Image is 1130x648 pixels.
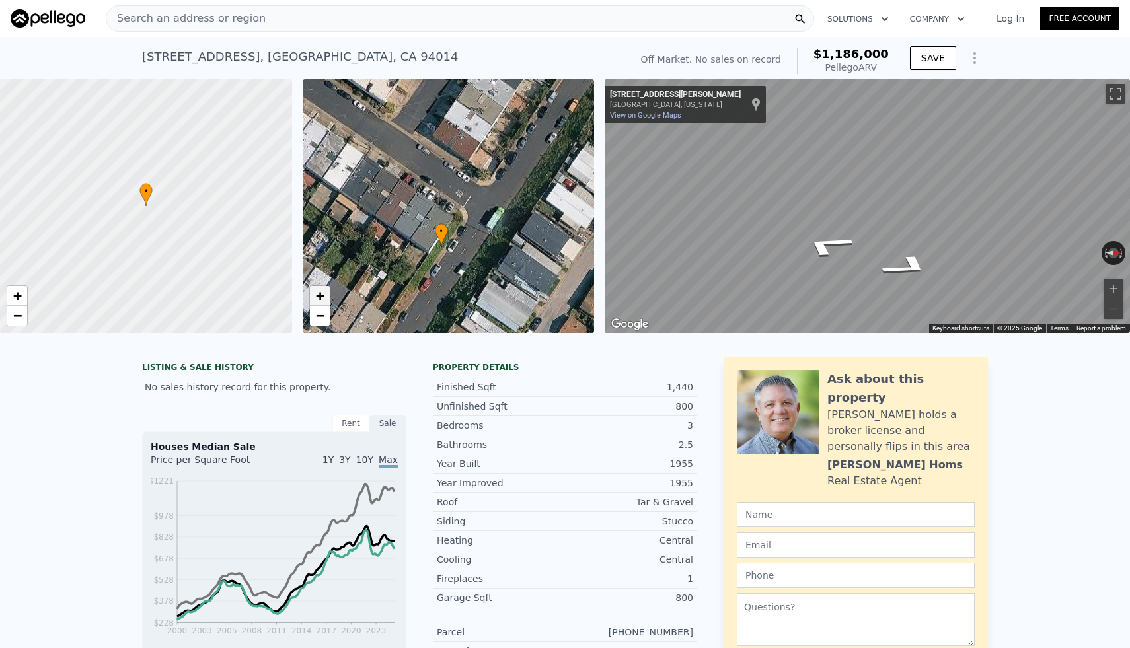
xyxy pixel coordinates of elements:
[1104,279,1123,299] button: Zoom in
[310,306,330,326] a: Zoom out
[437,476,565,489] div: Year Improved
[605,79,1130,333] div: Map
[610,90,741,100] div: [STREET_ADDRESS][PERSON_NAME]
[151,453,274,474] div: Price per Square Foot
[608,316,652,333] img: Google
[437,380,565,394] div: Finished Sqft
[1050,324,1069,332] a: Terms (opens in new tab)
[827,407,975,454] div: [PERSON_NAME] holds a broker license and personally flips in this area
[827,457,963,473] div: [PERSON_NAME] Homs
[266,626,287,635] tspan: 2011
[1119,241,1126,265] button: Rotate clockwise
[1076,324,1126,332] a: Report a problem
[315,287,324,304] span: +
[737,502,975,527] input: Name
[433,362,697,373] div: Property details
[7,286,27,306] a: Zoom in
[565,626,693,639] div: [PHONE_NUMBER]
[961,45,988,71] button: Show Options
[565,534,693,547] div: Central
[167,626,188,635] tspan: 2000
[1040,7,1119,30] a: Free Account
[192,626,212,635] tspan: 2003
[813,47,889,61] span: $1,186,000
[153,575,174,585] tspan: $528
[910,46,956,70] button: SAVE
[437,626,565,639] div: Parcel
[817,7,899,31] button: Solutions
[437,534,565,547] div: Heating
[565,553,693,566] div: Central
[317,626,337,635] tspan: 2017
[565,495,693,509] div: Tar & Gravel
[369,415,406,432] div: Sale
[1102,241,1109,265] button: Rotate counterclockwise
[981,12,1040,25] a: Log In
[217,626,237,635] tspan: 2005
[1102,248,1126,258] button: Reset the view
[437,553,565,566] div: Cooling
[605,79,1130,333] div: Street View
[315,307,324,324] span: −
[899,7,975,31] button: Company
[860,248,955,283] path: Go Northeast, Hoffman St
[565,476,693,489] div: 1955
[7,306,27,326] a: Zoom out
[13,287,22,304] span: +
[437,591,565,604] div: Garage Sqft
[139,183,153,206] div: •
[341,626,361,635] tspan: 2020
[437,419,565,432] div: Bedrooms
[565,380,693,394] div: 1,440
[610,100,741,109] div: [GEOGRAPHIC_DATA], [US_STATE]
[565,572,693,585] div: 1
[142,48,459,66] div: [STREET_ADDRESS] , [GEOGRAPHIC_DATA] , CA 94014
[435,223,448,246] div: •
[11,9,85,28] img: Pellego
[437,572,565,585] div: Fireplaces
[149,476,174,486] tspan: $1221
[435,225,448,237] span: •
[339,454,350,465] span: 3Y
[151,440,398,453] div: Houses Median Sale
[1104,299,1123,319] button: Zoom out
[565,457,693,470] div: 1955
[737,532,975,558] input: Email
[437,457,565,470] div: Year Built
[565,400,693,413] div: 800
[153,554,174,563] tspan: $678
[437,400,565,413] div: Unfinished Sqft
[153,532,174,542] tspan: $828
[142,375,406,399] div: No sales history record for this property.
[751,97,761,112] a: Show location on map
[565,591,693,604] div: 800
[932,324,989,333] button: Keyboard shortcuts
[565,419,693,432] div: 3
[737,563,975,588] input: Phone
[437,515,565,528] div: Siding
[827,370,975,407] div: Ask about this property
[153,596,174,606] tspan: $378
[291,626,312,635] tspan: 2014
[153,618,174,628] tspan: $228
[813,61,889,74] div: Pellego ARV
[997,324,1042,332] span: © 2025 Google
[437,495,565,509] div: Roof
[142,362,406,375] div: LISTING & SALE HISTORY
[139,185,153,197] span: •
[610,111,681,120] a: View on Google Maps
[322,454,334,465] span: 1Y
[310,286,330,306] a: Zoom in
[153,511,174,521] tspan: $978
[356,454,373,465] span: 10Y
[332,415,369,432] div: Rent
[379,454,398,468] span: Max
[827,473,922,489] div: Real Estate Agent
[780,228,875,263] path: Go Southwest, Hoffman St
[608,316,652,333] a: Open this area in Google Maps (opens a new window)
[565,515,693,528] div: Stucco
[106,11,266,26] span: Search an address or region
[1106,84,1125,104] button: Toggle fullscreen view
[641,53,781,66] div: Off Market. No sales on record
[437,438,565,451] div: Bathrooms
